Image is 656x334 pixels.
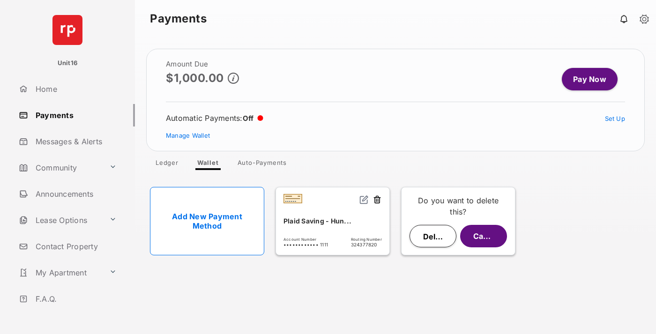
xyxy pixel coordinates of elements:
div: Plaid Saving - Hun... [283,213,382,229]
a: Contact Property [15,235,135,258]
a: Set Up [605,115,626,122]
a: Announcements [15,183,135,205]
a: Add New Payment Method [150,187,264,255]
a: Payments [15,104,135,126]
a: Wallet [190,159,226,170]
span: •••••••••••• 1111 [283,242,328,247]
img: svg+xml;base64,PHN2ZyB2aWV3Qm94PSIwIDAgMjQgMjQiIHdpZHRoPSIxNiIgaGVpZ2h0PSIxNiIgZmlsbD0ibm9uZSIgeG... [359,195,369,204]
button: Cancel [460,225,507,247]
div: Automatic Payments : [166,113,263,123]
span: 324377820 [351,242,382,247]
button: Delete [410,225,456,247]
span: Account Number [283,237,328,242]
a: Manage Wallet [166,132,210,139]
span: Off [243,114,254,123]
a: F.A.Q. [15,288,135,310]
p: Do you want to delete this? [409,195,507,217]
img: svg+xml;base64,PHN2ZyB4bWxucz0iaHR0cDovL3d3dy53My5vcmcvMjAwMC9zdmciIHdpZHRoPSI2NCIgaGVpZ2h0PSI2NC... [52,15,82,45]
span: Cancel [473,231,499,241]
a: Messages & Alerts [15,130,135,153]
p: $1,000.00 [166,72,224,84]
span: Delete [423,232,447,241]
a: Auto-Payments [230,159,294,170]
a: Community [15,156,105,179]
a: My Apartment [15,261,105,284]
span: Routing Number [351,237,382,242]
a: Lease Options [15,209,105,231]
a: Home [15,78,135,100]
p: Unit16 [58,59,78,68]
a: Ledger [148,159,186,170]
strong: Payments [150,13,207,24]
h2: Amount Due [166,60,239,68]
